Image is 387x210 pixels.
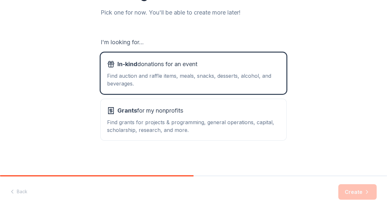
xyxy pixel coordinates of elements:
[117,61,137,67] span: In-kind
[107,118,280,134] div: Find grants for projects & programming, general operations, capital, scholarship, research, and m...
[117,59,197,69] span: donations for an event
[117,105,183,116] span: for my nonprofits
[101,53,286,94] button: In-kinddonations for an eventFind auction and raffle items, meals, snacks, desserts, alcohol, and...
[101,99,286,140] button: Grantsfor my nonprofitsFind grants for projects & programming, general operations, capital, schol...
[101,7,286,18] div: Pick one for now. You'll be able to create more later!
[107,72,280,87] div: Find auction and raffle items, meals, snacks, desserts, alcohol, and beverages.
[117,107,137,114] span: Grants
[101,37,286,47] div: I'm looking for...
